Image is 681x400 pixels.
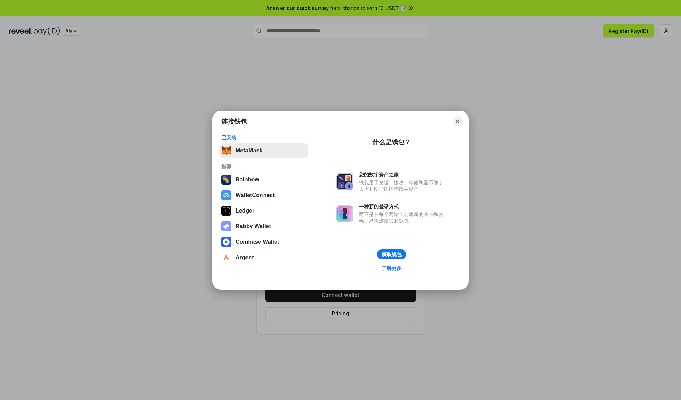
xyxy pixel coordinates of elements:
[219,204,308,218] button: Ledger
[221,221,231,231] img: svg+xml,%3Csvg%20xmlns%3D%22http%3A%2F%2Fwww.w3.org%2F2000%2Fsvg%22%20fill%3D%22none%22%20viewBox...
[221,190,231,200] img: svg+xml,%3Csvg%20width%3D%2228%22%20height%3D%2228%22%20viewBox%3D%220%200%2028%2028%22%20fill%3D...
[236,254,254,261] div: Argent
[359,211,447,224] div: 而不是在每个网站上创建新的账户和密码，只需连接您的钱包。
[221,206,231,216] img: svg+xml,%3Csvg%20xmlns%3D%22http%3A%2F%2Fwww.w3.org%2F2000%2Fsvg%22%20width%3D%2228%22%20height%3...
[372,138,411,146] div: 什么是钱包？
[221,253,231,263] img: svg+xml,%3Csvg%20width%3D%2228%22%20height%3D%2228%22%20viewBox%3D%220%200%2028%2028%22%20fill%3D...
[453,117,463,126] button: Close
[221,163,306,170] div: 推荐
[236,239,279,245] div: Coinbase Wallet
[359,171,447,178] div: 您的数字资产之家
[219,173,308,187] button: Rainbow
[236,147,262,154] div: MetaMask
[382,265,402,271] div: 了解更多
[359,203,447,210] div: 一种新的登录方式
[377,264,406,273] a: 了解更多
[236,223,271,230] div: Rabby Wallet
[221,134,306,141] div: 已安装
[219,235,308,249] button: Coinbase Wallet
[219,250,308,265] button: Argent
[219,219,308,233] button: Rabby Wallet
[221,237,231,247] img: svg+xml,%3Csvg%20width%3D%2228%22%20height%3D%2228%22%20viewBox%3D%220%200%2028%2028%22%20fill%3D...
[336,173,353,190] img: svg+xml,%3Csvg%20xmlns%3D%22http%3A%2F%2Fwww.w3.org%2F2000%2Fsvg%22%20fill%3D%22none%22%20viewBox...
[221,117,247,126] h1: 连接钱包
[236,176,259,183] div: Rainbow
[219,188,308,202] button: WalletConnect
[377,249,406,259] button: 获取钱包
[236,192,275,198] div: WalletConnect
[359,179,447,192] div: 钱包用于发送、接收、存储和显示像以太坊和NFT这样的数字资产。
[382,251,402,258] div: 获取钱包
[221,175,231,185] img: svg+xml,%3Csvg%20width%3D%22120%22%20height%3D%22120%22%20viewBox%3D%220%200%20120%20120%22%20fil...
[236,208,254,214] div: Ledger
[336,205,353,222] img: svg+xml,%3Csvg%20xmlns%3D%22http%3A%2F%2Fwww.w3.org%2F2000%2Fsvg%22%20fill%3D%22none%22%20viewBox...
[219,143,308,158] button: MetaMask
[221,146,231,156] img: svg+xml,%3Csvg%20fill%3D%22none%22%20height%3D%2233%22%20viewBox%3D%220%200%2035%2033%22%20width%...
